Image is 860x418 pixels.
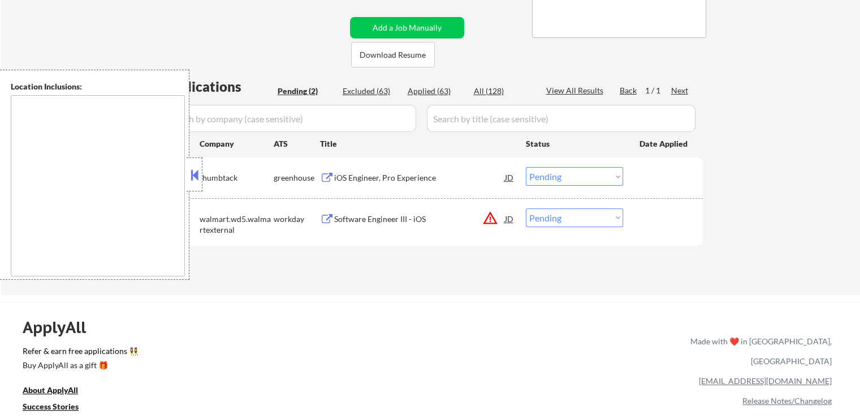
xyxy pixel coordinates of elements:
div: greenhouse [274,172,320,184]
button: warning_amber [482,210,498,226]
button: Add a Job Manually [350,17,464,39]
div: Software Engineer III - iOS [334,214,505,225]
a: Release Notes/Changelog [742,396,832,406]
div: Excluded (63) [343,86,399,97]
div: View All Results [546,85,607,96]
u: Success Stories [23,402,79,411]
div: ATS [274,138,320,150]
div: Buy ApplyAll as a gift 🎁 [23,361,136,369]
a: Success Stories [23,400,94,415]
div: workday [274,214,320,225]
div: Status [526,133,623,153]
div: Back [620,85,638,96]
div: iOS Engineer, Pro Experience [334,172,505,184]
div: Made with ❤️ in [GEOGRAPHIC_DATA], [GEOGRAPHIC_DATA] [686,331,832,371]
div: walmart.wd5.walmartexternal [200,214,274,236]
div: ApplyAll [23,318,99,337]
div: Company [200,138,274,150]
button: Download Resume [351,42,435,67]
a: [EMAIL_ADDRESS][DOMAIN_NAME] [699,376,832,386]
div: Location Inclusions: [11,81,185,92]
div: Applications [162,80,274,93]
div: All (128) [474,86,530,97]
div: Pending (2) [278,86,334,97]
a: Refer & earn free applications 👯‍♀️ [23,347,454,359]
div: Applied (63) [408,86,464,97]
div: thumbtack [200,172,274,184]
input: Search by company (case sensitive) [162,105,416,132]
div: JD [504,167,515,187]
div: 1 / 1 [645,85,671,96]
a: Buy ApplyAll as a gift 🎁 [23,359,136,373]
div: Next [671,85,689,96]
div: Date Applied [639,138,689,150]
input: Search by title (case sensitive) [427,105,695,132]
div: Title [320,138,515,150]
div: JD [504,208,515,229]
a: About ApplyAll [23,384,94,398]
u: About ApplyAll [23,385,78,395]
